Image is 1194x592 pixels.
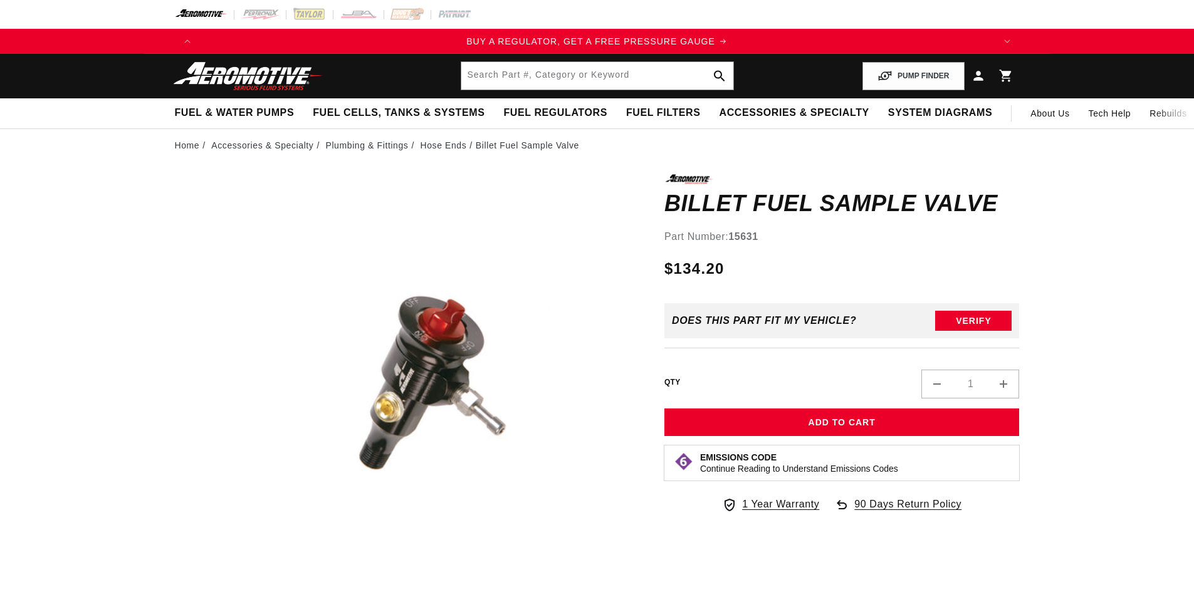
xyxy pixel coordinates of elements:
[144,29,1051,54] slideshow-component: Translation missing: en.sections.announcements.announcement_bar
[720,106,869,120] span: Accessories & Specialty
[888,106,992,120] span: System Diagrams
[700,452,777,462] strong: Emissions Code
[170,61,327,91] img: Aeromotive
[466,36,715,46] span: BUY A REGULATOR, GET A FREE PRESSURE GAUGE
[862,62,964,90] button: PUMP FINDER
[1030,108,1069,118] span: About Us
[211,138,323,152] li: Accessories & Specialty
[700,452,898,474] button: Emissions CodeContinue Reading to Understand Emissions Codes
[200,34,995,48] a: BUY A REGULATOR, GET A FREE PRESSURE GAUGE
[175,29,200,54] button: Translation missing: en.sections.announcements.previous_announcement
[175,138,200,152] a: Home
[672,315,857,326] div: Does This part fit My vehicle?
[175,106,295,120] span: Fuel & Water Pumps
[854,496,961,525] span: 90 Days Return Policy
[728,231,758,242] strong: 15631
[626,106,701,120] span: Fuel Filters
[325,138,408,152] a: Plumbing & Fittings
[1079,98,1141,128] summary: Tech Help
[494,98,616,128] summary: Fuel Regulators
[420,138,466,152] a: Hose Ends
[674,452,694,472] img: Emissions code
[742,496,819,512] span: 1 Year Warranty
[1149,106,1186,120] span: Rebuilds
[503,106,607,120] span: Fuel Regulators
[200,34,995,48] div: 1 of 4
[313,106,484,120] span: Fuel Cells, Tanks & Systems
[664,377,681,388] label: QTY
[664,408,1020,437] button: Add to Cart
[303,98,494,128] summary: Fuel Cells, Tanks & Systems
[879,98,1002,128] summary: System Diagrams
[1021,98,1079,128] a: About Us
[722,496,819,512] a: 1 Year Warranty
[664,229,1020,245] div: Part Number:
[1089,106,1131,120] span: Tech Help
[664,194,1020,214] h1: Billet Fuel Sample Valve
[461,62,733,90] input: Search by Part Number, Category or Keyword
[175,138,1020,152] nav: breadcrumbs
[935,311,1012,331] button: Verify
[200,34,995,48] div: Announcement
[995,29,1020,54] button: Translation missing: en.sections.announcements.next_announcement
[165,98,304,128] summary: Fuel & Water Pumps
[617,98,710,128] summary: Fuel Filters
[700,463,898,474] p: Continue Reading to Understand Emissions Codes
[476,138,579,152] li: Billet Fuel Sample Valve
[664,257,725,280] span: $134.20
[834,496,961,525] a: 90 Days Return Policy
[710,98,879,128] summary: Accessories & Specialty
[706,62,733,90] button: search button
